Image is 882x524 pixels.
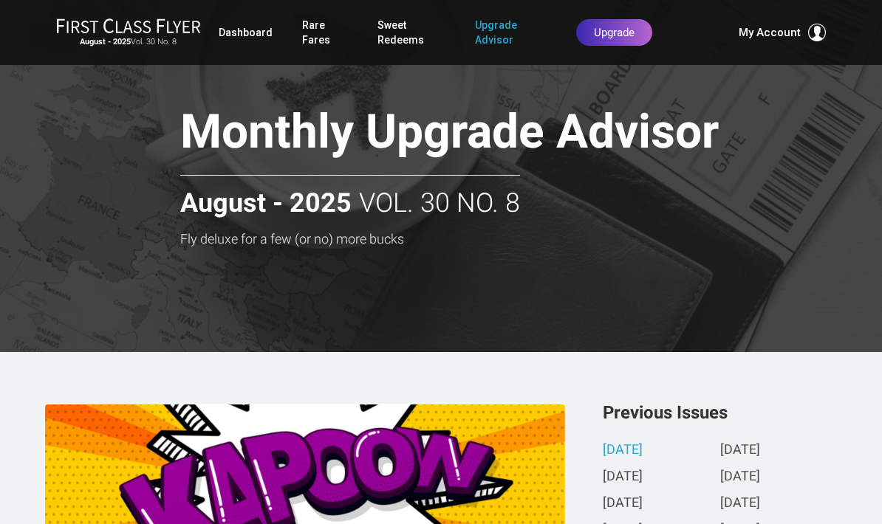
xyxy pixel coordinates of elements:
a: First Class FlyerAugust - 2025Vol. 30 No. 8 [56,18,201,47]
h2: Vol. 30 No. 8 [180,175,520,218]
a: Sweet Redeems [377,12,445,53]
a: Rare Fares [302,12,349,53]
a: Upgrade Advisor [475,12,547,53]
a: [DATE] [720,469,760,485]
small: Vol. 30 No. 8 [56,37,201,47]
h1: Monthly Upgrade Advisor [180,106,770,163]
h3: Fly deluxe for a few (or no) more bucks [180,232,770,247]
a: Upgrade [576,19,652,46]
strong: August - 2025 [80,37,131,46]
button: My Account [739,24,826,41]
a: [DATE] [603,496,643,511]
img: First Class Flyer [56,18,201,33]
h3: Previous Issues [603,404,838,421]
span: My Account [739,24,801,41]
a: Dashboard [219,19,273,46]
a: [DATE] [603,443,643,458]
a: [DATE] [603,469,643,485]
strong: August - 2025 [180,189,352,218]
a: [DATE] [720,443,760,458]
a: [DATE] [720,496,760,511]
